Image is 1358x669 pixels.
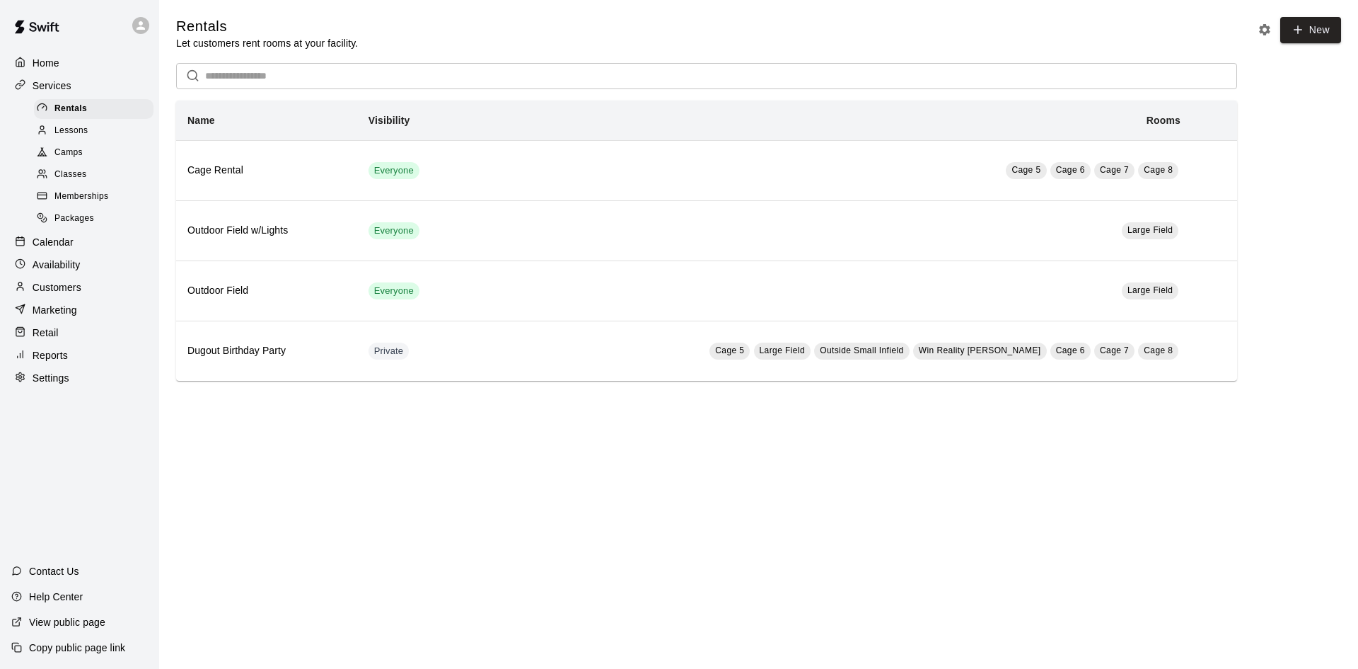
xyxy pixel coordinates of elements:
p: Let customers rent rooms at your facility. [176,36,358,50]
a: Classes [34,164,159,186]
a: Reports [11,345,148,366]
b: Name [187,115,215,126]
p: Retail [33,326,59,340]
div: Packages [34,209,153,229]
p: Copy public page link [29,641,125,655]
div: Rentals [34,99,153,119]
p: Help Center [29,590,83,604]
div: Camps [34,143,153,163]
p: Calendar [33,235,74,249]
p: Services [33,79,71,93]
span: Cage 8 [1144,165,1173,175]
p: Customers [33,280,81,295]
span: Win Reality [PERSON_NAME] [919,345,1041,355]
span: Large Field [1127,285,1173,295]
span: Cage 7 [1100,165,1129,175]
span: Private [368,345,410,358]
a: Marketing [11,299,148,321]
span: Outside Small Infield [820,345,903,355]
h6: Outdoor Field w/Lights [187,223,346,239]
p: View public page [29,615,105,629]
p: Contact Us [29,564,79,578]
p: Availability [33,258,81,272]
button: Rental settings [1254,19,1275,40]
span: Large Field [1127,225,1173,235]
a: Memberships [34,186,159,208]
span: Classes [54,168,86,182]
a: New [1280,17,1341,43]
p: Marketing [33,303,77,317]
a: Home [11,52,148,74]
div: Lessons [34,121,153,141]
span: Cage 8 [1144,345,1173,355]
div: This service is visible to all of your customers [368,162,419,179]
h5: Rentals [176,17,358,36]
span: Memberships [54,190,108,204]
table: simple table [176,101,1237,381]
div: This service is visible to all of your customers [368,222,419,239]
span: Everyone [368,285,419,298]
a: Rentals [34,98,159,120]
span: Rentals [54,102,87,116]
div: This service is hidden, and can only be accessed via a direct link [368,343,410,360]
a: Retail [11,322,148,343]
h6: Cage Rental [187,163,346,178]
p: Settings [33,371,69,385]
span: Cage 6 [1056,165,1085,175]
span: Camps [54,146,83,160]
span: Everyone [368,164,419,178]
span: Packages [54,212,94,226]
a: Settings [11,367,148,389]
span: Cage 5 [1011,165,1040,175]
span: Lessons [54,124,88,138]
b: Rooms [1147,115,1180,126]
p: Home [33,56,59,70]
a: Availability [11,254,148,275]
span: Large Field [760,345,805,355]
span: Everyone [368,224,419,238]
span: Cage 7 [1100,345,1129,355]
a: Packages [34,208,159,230]
div: Classes [34,165,153,185]
div: This service is visible to all of your customers [368,282,419,299]
span: Cage 6 [1056,345,1085,355]
h6: Outdoor Field [187,283,346,299]
p: Reports [33,348,68,362]
span: Cage 5 [715,345,744,355]
div: Memberships [34,187,153,207]
a: Services [11,75,148,96]
a: Camps [34,142,159,164]
h6: Dugout Birthday Party [187,343,346,359]
b: Visibility [368,115,410,126]
a: Calendar [11,231,148,253]
a: Lessons [34,120,159,142]
a: Customers [11,277,148,298]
